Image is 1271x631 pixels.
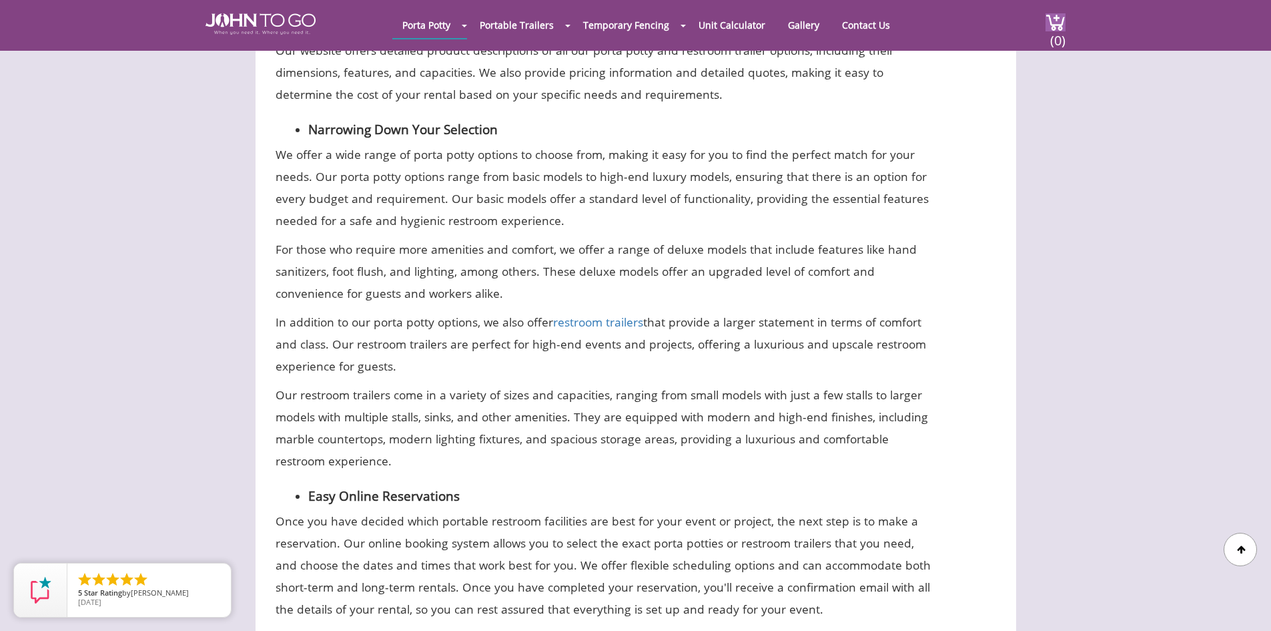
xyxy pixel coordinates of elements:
li:  [91,572,107,588]
a: Portable Trailers [470,12,564,38]
p: In addition to our porta potty options, we also offer that provide a larger statement in terms of... [276,311,933,377]
p: Our website offers detailed product descriptions of all our porta potty and restroom trailer opti... [276,39,933,106]
span: (0) [1049,21,1066,49]
h3: Narrowing Down Your Selection [308,119,933,137]
span: Star Rating [84,588,122,598]
a: Unit Calculator [689,12,775,38]
img: JOHN to go [205,13,316,35]
p: Once you have decided which portable restroom facilities are best for your event or project, the ... [276,510,933,620]
img: Review Rating [27,577,54,604]
h3: Easy Online Reservations [308,485,933,503]
a: Porta Potty [392,12,460,38]
a: Contact Us [832,12,900,38]
p: We offer a wide range of porta potty options to choose from, making it easy for you to find the p... [276,144,933,232]
li:  [119,572,135,588]
li:  [133,572,149,588]
img: cart a [1045,13,1066,31]
li:  [77,572,93,588]
p: For those who require more amenities and comfort, we offer a range of deluxe models that include ... [276,238,933,304]
a: Temporary Fencing [573,12,679,38]
p: Our restroom trailers come in a variety of sizes and capacities, ranging from small models with j... [276,384,933,472]
span: by [78,589,220,598]
li:  [105,572,121,588]
a: Gallery [778,12,829,38]
span: [PERSON_NAME] [131,588,189,598]
span: 5 [78,588,82,598]
span: [DATE] [78,597,101,607]
a: restroom trailers [553,314,643,330]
